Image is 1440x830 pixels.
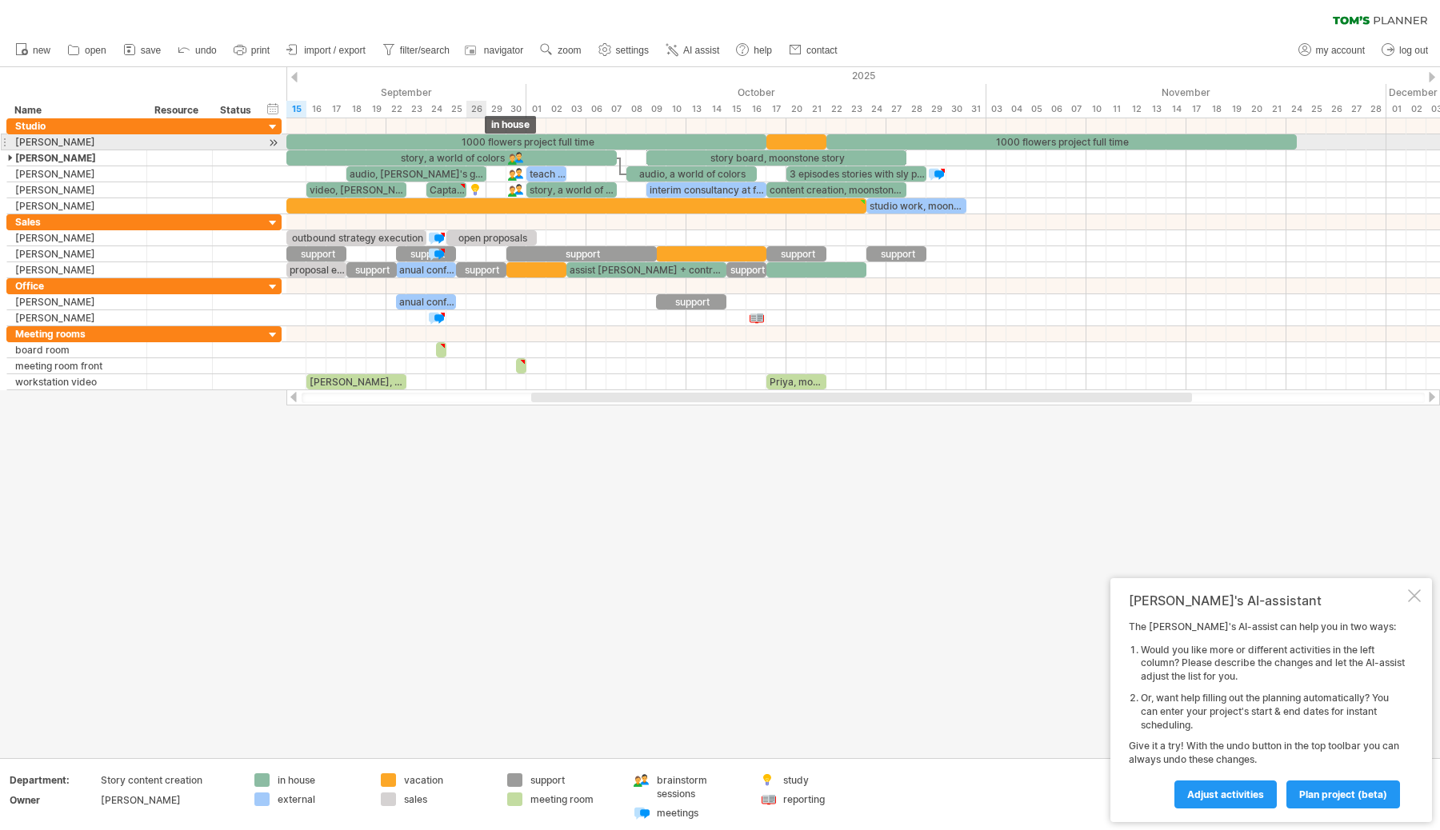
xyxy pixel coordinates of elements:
div: reporting [783,792,870,806]
span: contact [806,45,838,56]
div: 1000 flowers project full time [286,134,766,150]
span: filter/search [400,45,450,56]
div: Wednesday, 22 October 2025 [826,101,846,118]
div: [PERSON_NAME] [15,134,138,150]
a: Adjust activities [1174,780,1277,808]
div: workstation video [15,374,138,389]
div: Sales [15,214,138,229]
div: Studio [15,118,138,134]
div: Friday, 24 October 2025 [866,101,886,118]
div: Thursday, 18 September 2025 [346,101,366,118]
div: [PERSON_NAME] [15,262,138,277]
div: Tuesday, 28 October 2025 [906,101,926,118]
div: story board, moonstone story [646,150,906,166]
a: navigator [462,40,528,61]
div: Monday, 13 October 2025 [686,101,706,118]
div: Friday, 28 November 2025 [1366,101,1386,118]
div: video, [PERSON_NAME]'s Ocean quest [306,182,406,198]
span: log out [1399,45,1428,56]
div: Name [14,102,138,118]
div: support [396,246,456,261]
div: story, a world of colors [526,182,617,198]
div: Tuesday, 21 October 2025 [806,101,826,118]
div: support [530,773,618,787]
div: Wednesday, 26 November 2025 [1326,101,1346,118]
span: my account [1316,45,1365,56]
div: Thursday, 16 October 2025 [746,101,766,118]
div: [PERSON_NAME] [15,182,138,198]
div: Office [15,278,138,293]
div: scroll to activity [266,134,281,151]
a: save [119,40,166,61]
div: Wednesday, 17 September 2025 [326,101,346,118]
div: Friday, 7 November 2025 [1066,101,1086,118]
a: filter/search [378,40,454,61]
div: Monday, 24 November 2025 [1286,101,1306,118]
a: print [230,40,274,61]
div: Thursday, 25 September 2025 [446,101,466,118]
div: Monday, 6 October 2025 [586,101,606,118]
span: AI assist [683,45,719,56]
li: Would you like more or different activities in the left column? Please describe the changes and l... [1141,644,1405,684]
div: support [726,262,766,277]
div: Story content creation [101,773,235,787]
div: support [506,246,657,261]
div: Thursday, 13 November 2025 [1146,101,1166,118]
a: AI assist [662,40,724,61]
div: [PERSON_NAME] [15,246,138,261]
div: Tuesday, 14 October 2025 [706,101,726,118]
a: settings [594,40,654,61]
div: Friday, 26 September 2025 [466,101,486,118]
div: in house [278,773,365,787]
div: support [866,246,926,261]
div: Wednesday, 8 October 2025 [626,101,646,118]
div: [PERSON_NAME] [15,294,138,309]
div: meeting room [530,792,618,806]
div: audio, [PERSON_NAME]'s garden [346,166,486,182]
a: undo [174,40,222,61]
div: Friday, 19 September 2025 [366,101,386,118]
span: Adjust activities [1187,788,1264,800]
div: anual conference creative agencies [GEOGRAPHIC_DATA] [396,262,456,277]
div: audio, a world of colors [626,166,757,182]
div: proposal explainer video's [286,262,346,277]
div: meetings [657,806,744,820]
div: Monday, 17 November 2025 [1186,101,1206,118]
div: Meeting rooms [15,326,138,341]
a: help [732,40,777,61]
div: Wednesday, 1 October 2025 [526,101,546,118]
div: study [783,773,870,787]
div: anual conference creative agencies [GEOGRAPHIC_DATA] [396,294,456,309]
div: Monday, 29 September 2025 [486,101,506,118]
div: 3 episodes stories with sly podcast [786,166,926,182]
div: Tuesday, 30 September 2025 [506,101,526,118]
div: Tuesday, 23 September 2025 [406,101,426,118]
div: Status [220,102,255,118]
div: Friday, 3 October 2025 [566,101,586,118]
div: [PERSON_NAME], [PERSON_NAME]'s Ocean project [306,374,406,389]
span: help [754,45,772,56]
div: Monday, 3 November 2025 [986,101,1006,118]
span: plan project (beta) [1299,788,1387,800]
div: Monday, 10 November 2025 [1086,101,1106,118]
span: import / export [304,45,366,56]
div: Thursday, 6 November 2025 [1046,101,1066,118]
div: Tuesday, 25 November 2025 [1306,101,1326,118]
div: support [346,262,397,277]
div: Thursday, 27 November 2025 [1346,101,1366,118]
div: support [456,262,506,277]
div: Friday, 17 October 2025 [766,101,786,118]
li: Or, want help filling out the planning automatically? You can enter your project's start & end da... [1141,692,1405,732]
div: Captain [PERSON_NAME] [426,182,466,198]
div: [PERSON_NAME]'s AI-assistant [1129,593,1405,609]
div: interim consultancy at freestay publishers [646,182,766,198]
div: support [656,294,726,309]
span: open [85,45,106,56]
a: my account [1294,40,1370,61]
div: brainstorm sessions [657,773,744,800]
span: save [141,45,161,56]
a: zoom [536,40,586,61]
div: Thursday, 2 October 2025 [546,101,566,118]
div: Wednesday, 24 September 2025 [426,101,446,118]
div: Tuesday, 18 November 2025 [1206,101,1226,118]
